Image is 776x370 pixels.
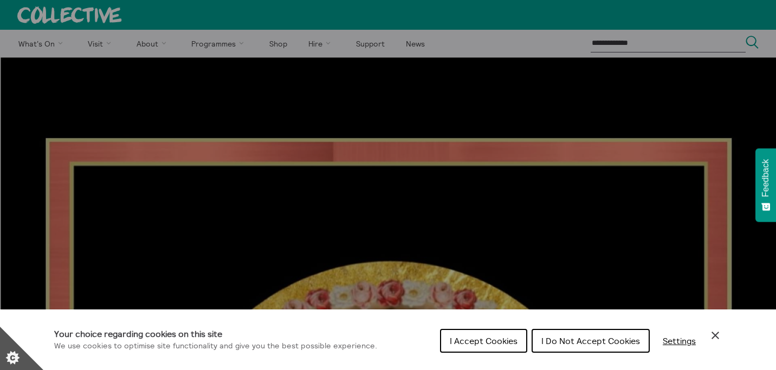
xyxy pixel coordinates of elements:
button: Feedback - Show survey [755,148,776,222]
span: Settings [663,335,696,346]
span: I Accept Cookies [450,335,518,346]
button: Close Cookie Control [709,329,722,342]
button: Settings [654,330,704,352]
p: We use cookies to optimise site functionality and give you the best possible experience. [54,340,377,352]
h1: Your choice regarding cookies on this site [54,327,377,340]
span: Feedback [761,159,771,197]
button: I Accept Cookies [440,329,527,353]
span: I Do Not Accept Cookies [541,335,640,346]
button: I Do Not Accept Cookies [532,329,650,353]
